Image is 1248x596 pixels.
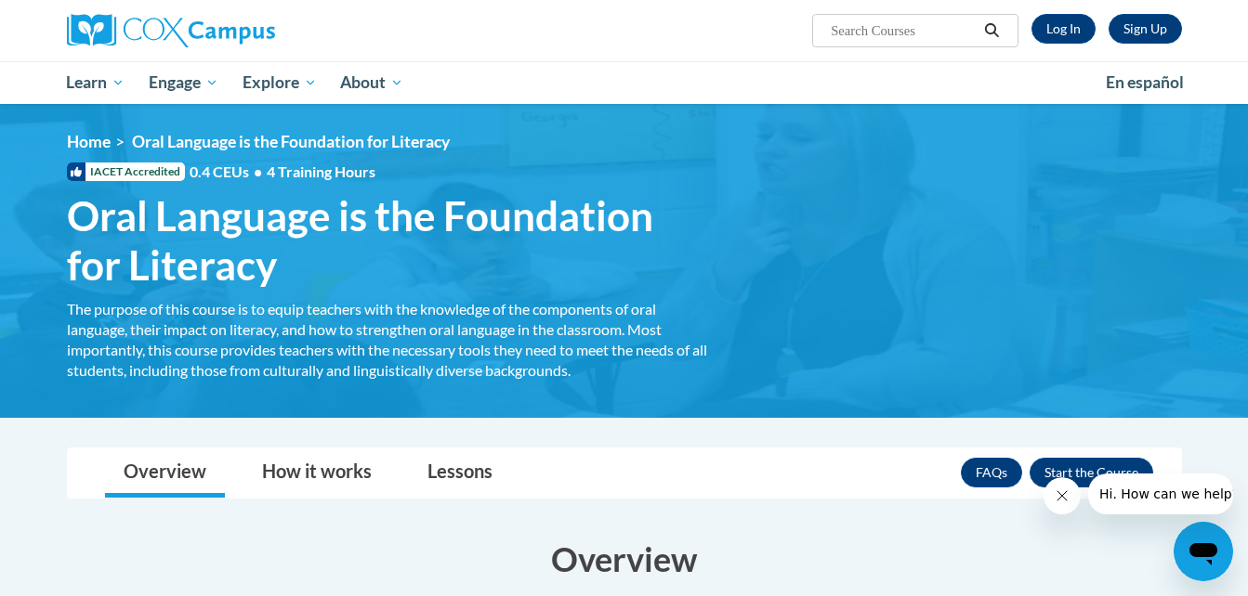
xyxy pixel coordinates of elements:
[1088,473,1233,514] iframe: Message from company
[1044,477,1081,514] iframe: Close message
[137,61,230,104] a: Engage
[230,61,329,104] a: Explore
[67,14,420,47] a: Cox Campus
[829,19,978,42] input: Search Courses
[67,162,185,181] span: IACET Accredited
[1174,522,1233,581] iframe: Button to launch messaging window
[132,132,450,151] span: Oral Language is the Foundation for Literacy
[978,19,1005,42] button: Search
[409,448,511,498] a: Lessons
[267,162,375,180] span: 4 Training Hours
[11,13,151,28] span: Hi. How can we help?
[67,191,708,290] span: Oral Language is the Foundation for Literacy
[243,71,317,94] span: Explore
[1031,14,1096,44] a: Log In
[67,14,275,47] img: Cox Campus
[1106,72,1184,92] span: En español
[67,132,111,151] a: Home
[67,299,708,381] div: The purpose of this course is to equip teachers with the knowledge of the components of oral lang...
[961,458,1022,487] a: FAQs
[243,448,390,498] a: How it works
[149,71,218,94] span: Engage
[66,71,125,94] span: Learn
[39,61,1210,104] div: Main menu
[55,61,138,104] a: Learn
[67,536,1182,582] h3: Overview
[1109,14,1182,44] a: Register
[1094,63,1196,102] a: En español
[105,448,225,498] a: Overview
[340,71,403,94] span: About
[254,162,262,180] span: •
[328,61,415,104] a: About
[190,162,375,182] span: 0.4 CEUs
[1030,458,1153,487] button: Enroll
